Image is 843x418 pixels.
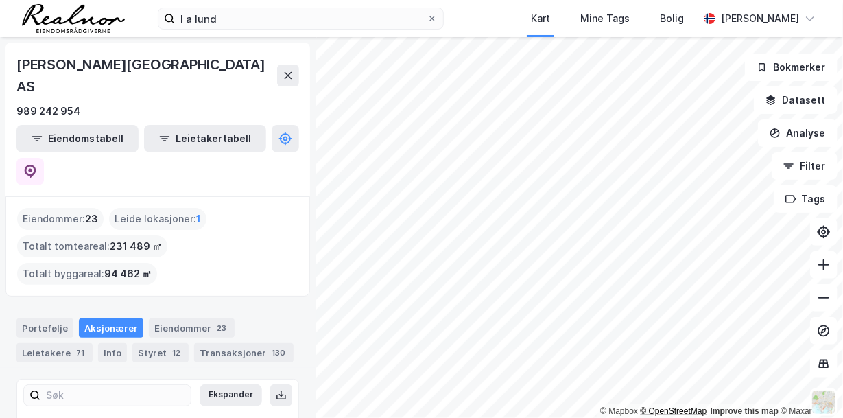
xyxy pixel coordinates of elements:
[711,406,779,416] a: Improve this map
[269,346,288,360] div: 130
[194,343,294,362] div: Transaksjoner
[98,343,127,362] div: Info
[17,208,104,230] div: Eiendommer :
[144,125,266,152] button: Leietakertabell
[40,385,191,406] input: Søk
[110,238,162,255] span: 231 489 ㎡
[772,152,838,180] button: Filter
[16,318,73,338] div: Portefølje
[774,185,838,213] button: Tags
[149,318,235,338] div: Eiendommer
[16,125,139,152] button: Eiendomstabell
[745,54,838,81] button: Bokmerker
[774,352,843,418] iframe: Chat Widget
[721,10,799,27] div: [PERSON_NAME]
[214,321,229,335] div: 23
[22,4,125,33] img: realnor-logo.934646d98de889bb5806.png
[16,103,80,119] div: 989 242 954
[104,266,152,282] span: 94 462 ㎡
[16,343,93,362] div: Leietakere
[754,86,838,114] button: Datasett
[580,10,630,27] div: Mine Tags
[17,263,157,285] div: Totalt byggareal :
[17,235,167,257] div: Totalt tomteareal :
[200,384,262,406] button: Ekspander
[16,54,277,97] div: [PERSON_NAME][GEOGRAPHIC_DATA] AS
[169,346,183,360] div: 12
[79,318,143,338] div: Aksjonærer
[73,346,87,360] div: 71
[641,406,707,416] a: OpenStreetMap
[196,211,201,227] span: 1
[175,8,427,29] input: Søk på adresse, matrikkel, gårdeiere, leietakere eller personer
[660,10,684,27] div: Bolig
[774,352,843,418] div: Kontrollprogram for chat
[85,211,98,227] span: 23
[600,406,638,416] a: Mapbox
[531,10,550,27] div: Kart
[109,208,206,230] div: Leide lokasjoner :
[132,343,189,362] div: Styret
[758,119,838,147] button: Analyse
